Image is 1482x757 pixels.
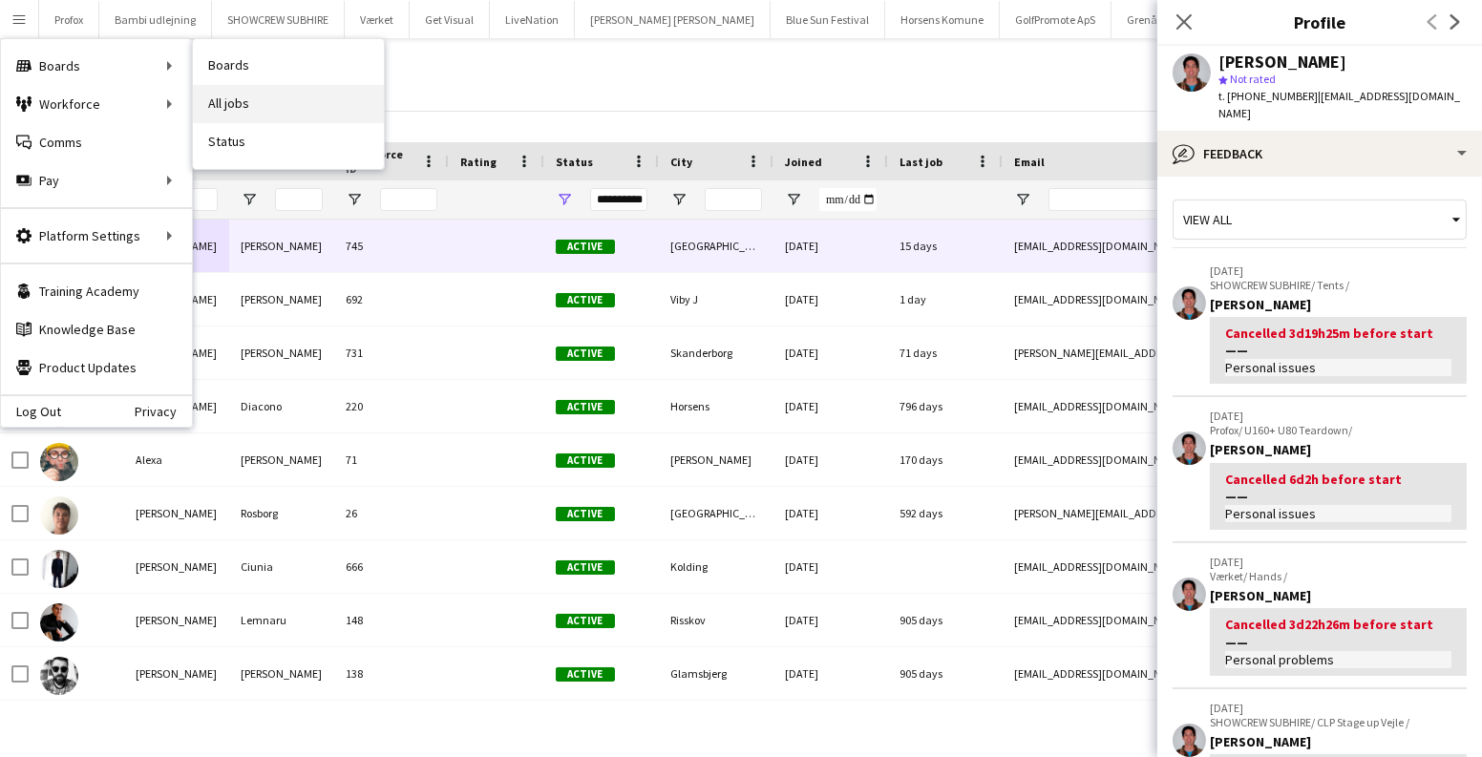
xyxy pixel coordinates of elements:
[1000,1,1111,38] button: GolfPromote ApS
[888,220,1003,272] div: 15 days
[888,594,1003,646] div: 905 days
[659,540,773,593] div: Kolding
[1210,569,1467,583] p: Værket/ Hands /
[1218,53,1346,71] div: [PERSON_NAME]
[193,85,384,123] a: All jobs
[556,347,615,361] span: Active
[1003,433,1385,486] div: [EMAIL_ADDRESS][DOMAIN_NAME]
[1225,505,1451,522] div: Personal issues
[659,701,773,753] div: [GEOGRAPHIC_DATA]
[888,326,1003,379] div: 71 days
[1,85,192,123] div: Workforce
[556,191,573,208] button: Open Filter Menu
[773,701,888,753] div: [DATE]
[346,191,363,208] button: Open Filter Menu
[334,701,449,753] div: 73
[659,487,773,539] div: [GEOGRAPHIC_DATA]
[229,380,334,432] div: Diacono
[1157,131,1482,177] div: Feedback
[773,487,888,539] div: [DATE]
[556,155,593,169] span: Status
[819,188,877,211] input: Joined Filter Input
[40,496,78,535] img: Alexander Rosborg
[1210,441,1467,458] div: [PERSON_NAME]
[773,594,888,646] div: [DATE]
[773,647,888,700] div: [DATE]
[40,657,78,695] img: Alexandru Marin
[1003,540,1385,593] div: [EMAIL_ADDRESS][DOMAIN_NAME]
[334,380,449,432] div: 220
[900,155,942,169] span: Last job
[771,1,885,38] button: Blue Sun Festival
[334,273,449,326] div: 692
[124,487,229,539] div: [PERSON_NAME]
[773,326,888,379] div: [DATE]
[229,594,334,646] div: Lemnaru
[1003,273,1385,326] div: [EMAIL_ADDRESS][DOMAIN_NAME]
[1014,191,1031,208] button: Open Filter Menu
[888,380,1003,432] div: 796 days
[124,701,229,753] div: [PERSON_NAME]
[1210,296,1467,313] div: [PERSON_NAME]
[229,540,334,593] div: Ciunia
[888,647,1003,700] div: 905 days
[556,614,615,628] span: Active
[1048,188,1373,211] input: Email Filter Input
[170,188,218,211] input: First Name Filter Input
[193,47,384,85] a: Boards
[659,594,773,646] div: Risskov
[1,272,192,310] a: Training Academy
[888,487,1003,539] div: 592 days
[124,433,229,486] div: Alexa
[490,1,575,38] button: LiveNation
[1003,380,1385,432] div: [EMAIL_ADDRESS][DOMAIN_NAME]
[773,220,888,272] div: [DATE]
[1225,471,1451,505] div: Cancelled 6d2h before start
[1210,555,1467,569] p: [DATE]
[1210,587,1467,604] div: [PERSON_NAME]
[556,240,615,254] span: Active
[670,191,688,208] button: Open Filter Menu
[1111,1,1229,38] button: Grenå Pavillionen
[241,191,258,208] button: Open Filter Menu
[1003,647,1385,700] div: [EMAIL_ADDRESS][DOMAIN_NAME]
[556,400,615,414] span: Active
[1225,325,1451,359] div: Cancelled 3d19h25m before start
[229,647,334,700] div: [PERSON_NAME]
[124,647,229,700] div: [PERSON_NAME]
[1210,263,1467,278] p: [DATE]
[773,380,888,432] div: [DATE]
[1,161,192,200] div: Pay
[659,326,773,379] div: Skanderborg
[1,348,192,387] a: Product Updates
[1,310,192,348] a: Knowledge Base
[124,540,229,593] div: [PERSON_NAME]
[229,220,334,272] div: [PERSON_NAME]
[345,1,410,38] button: Værket
[1210,409,1467,423] p: [DATE]
[40,443,78,481] img: Alexa Vasile
[1210,278,1467,292] p: SHOWCREW SUBHIRE/ Tents /
[334,647,449,700] div: 138
[773,540,888,593] div: [DATE]
[1003,594,1385,646] div: [EMAIL_ADDRESS][DOMAIN_NAME]
[212,1,345,38] button: SHOWCREW SUBHIRE
[334,594,449,646] div: 148
[888,273,1003,326] div: 1 day
[659,380,773,432] div: Horsens
[785,191,802,208] button: Open Filter Menu
[888,433,1003,486] div: 170 days
[193,123,384,161] a: Status
[885,1,1000,38] button: Horsens Komune
[1183,211,1232,228] span: View all
[460,155,497,169] span: Rating
[1,123,192,161] a: Comms
[659,647,773,700] div: Glamsbjerg
[380,188,437,211] input: Workforce ID Filter Input
[1014,155,1045,169] span: Email
[334,433,449,486] div: 71
[39,1,99,38] button: Profox
[135,404,192,419] a: Privacy
[275,188,323,211] input: Last Name Filter Input
[705,188,762,211] input: City Filter Input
